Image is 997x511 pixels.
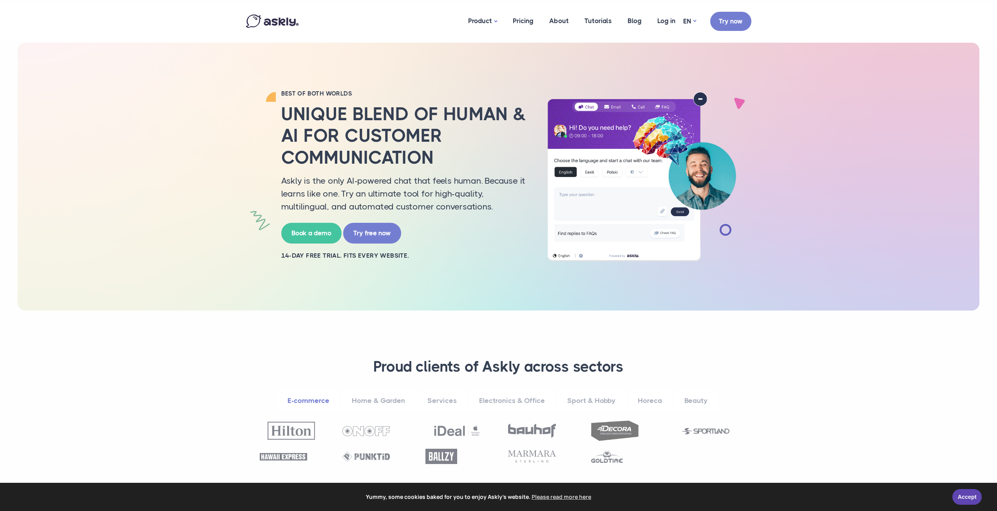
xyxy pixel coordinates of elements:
[425,449,457,464] img: Ballzy
[281,103,528,168] h2: Unique blend of human & AI for customer communication
[342,390,415,412] a: Home & Garden
[710,12,751,31] a: Try now
[577,2,620,40] a: Tutorials
[277,390,340,412] a: E-commerce
[540,92,744,261] img: AI multilingual chat
[683,16,696,27] a: EN
[952,489,982,505] a: Accept
[260,453,307,460] img: Hawaii Express
[343,223,401,244] a: Try free now
[674,390,718,412] a: Beauty
[246,14,299,28] img: Askly
[281,174,528,213] p: Askly is the only AI-powered chat that feels human. Because it learns like one. Try an ultimate t...
[650,2,683,40] a: Log in
[530,491,592,503] a: learn more about cookies
[505,2,541,40] a: Pricing
[268,422,315,439] img: Hilton
[256,358,742,376] h3: Proud clients of Askly across sectors
[557,390,626,412] a: Sport & Hobby
[281,90,528,98] h2: BEST OF BOTH WORLDS
[342,452,390,462] img: Punktid
[508,424,555,438] img: Bauhof
[591,450,623,463] img: Goldtime
[433,422,481,440] img: Ideal
[628,390,672,412] a: Horeca
[281,223,342,244] a: Book a demo
[620,2,650,40] a: Blog
[281,251,528,260] h2: 14-day free trial. Fits every website.
[342,426,390,436] img: OnOff
[682,428,729,434] img: Sportland
[460,2,505,41] a: Product
[417,390,467,412] a: Services
[11,491,947,503] span: Yummy, some cookies baked for you to enjoy Askly's website.
[508,450,555,462] img: Marmara Sterling
[541,2,577,40] a: About
[469,390,555,412] a: Electronics & Office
